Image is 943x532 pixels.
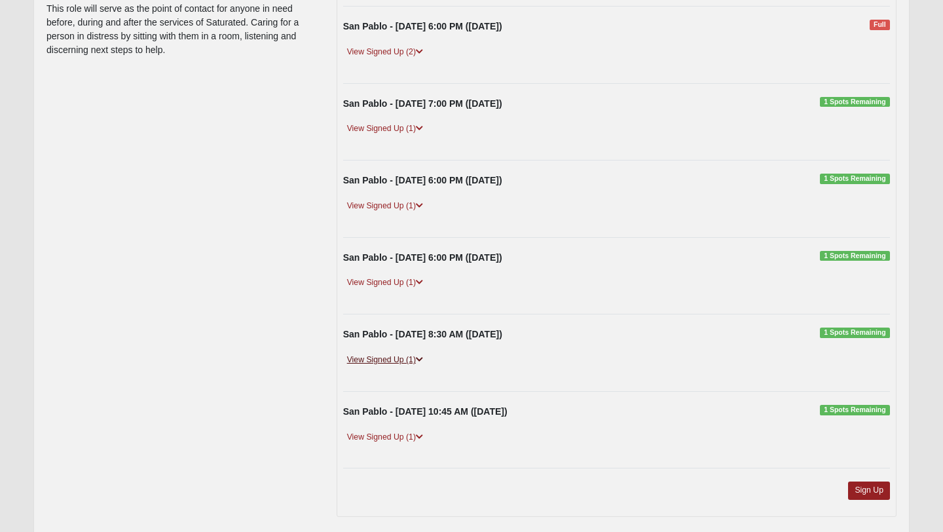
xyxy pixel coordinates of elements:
strong: San Pablo - [DATE] 7:00 PM ([DATE]) [343,98,502,109]
span: 1 Spots Remaining [820,405,890,415]
strong: San Pablo - [DATE] 8:30 AM ([DATE]) [343,329,502,339]
a: View Signed Up (1) [343,276,427,290]
strong: San Pablo - [DATE] 10:45 AM ([DATE]) [343,406,508,417]
span: 1 Spots Remaining [820,251,890,261]
strong: San Pablo - [DATE] 6:00 PM ([DATE]) [343,21,502,31]
p: This role will serve as the point of contact for anyone in need before, during and after the serv... [46,2,317,57]
strong: San Pablo - [DATE] 6:00 PM ([DATE]) [343,175,502,185]
a: View Signed Up (1) [343,430,427,444]
span: 1 Spots Remaining [820,97,890,107]
a: View Signed Up (1) [343,122,427,136]
span: Full [870,20,890,30]
span: 1 Spots Remaining [820,328,890,338]
span: 1 Spots Remaining [820,174,890,184]
strong: San Pablo - [DATE] 6:00 PM ([DATE]) [343,252,502,263]
a: View Signed Up (1) [343,199,427,213]
a: View Signed Up (1) [343,353,427,367]
a: View Signed Up (2) [343,45,427,59]
a: Sign Up [848,482,890,499]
